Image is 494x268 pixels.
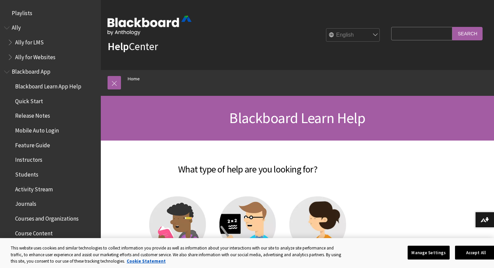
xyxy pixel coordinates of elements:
[15,37,44,46] span: Ally for LMS
[4,7,97,19] nav: Book outline for Playlists
[15,110,50,119] span: Release Notes
[408,245,450,260] button: Manage Settings
[15,140,50,149] span: Feature Guide
[15,51,55,61] span: Ally for Websites
[452,27,483,40] input: Search
[108,154,388,176] h2: What type of help are you looking for?
[15,125,59,134] span: Mobile Auto Login
[15,154,42,163] span: Instructors
[15,169,38,178] span: Students
[108,16,192,35] img: Blackboard by Anthology
[127,258,166,264] a: More information about your privacy, opens in a new tab
[15,213,79,222] span: Courses and Organizations
[326,29,380,42] select: Site Language Selector
[149,196,206,253] img: Student help
[12,22,21,31] span: Ally
[15,184,53,193] span: Activity Stream
[108,40,129,53] strong: Help
[128,75,140,83] a: Home
[289,196,346,253] img: Administrator help
[11,245,346,265] div: This website uses cookies and similar technologies to collect information you provide as well as ...
[4,22,97,63] nav: Book outline for Anthology Ally Help
[15,95,43,105] span: Quick Start
[15,81,81,90] span: Blackboard Learn App Help
[15,198,36,207] span: Journals
[12,7,32,16] span: Playlists
[12,66,50,75] span: Blackboard App
[219,196,276,253] img: Instructor help
[229,109,365,127] span: Blackboard Learn Help
[15,228,53,237] span: Course Content
[108,40,158,53] a: HelpCenter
